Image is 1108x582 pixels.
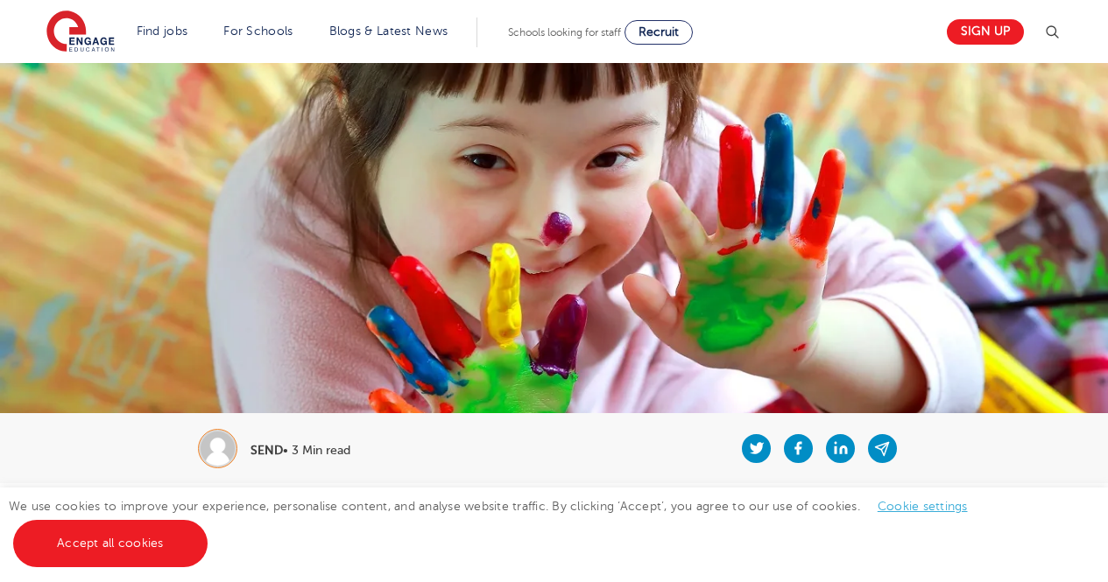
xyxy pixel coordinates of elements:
a: Sign up [947,19,1024,45]
img: Engage Education [46,11,115,54]
p: • 3 Min read [251,445,350,457]
a: For Schools [223,25,293,38]
a: Blogs & Latest News [329,25,448,38]
a: Find jobs [137,25,188,38]
span: Recruit [639,25,679,39]
a: Accept all cookies [13,520,208,567]
a: Recruit [625,20,693,45]
span: Schools looking for staff [508,26,621,39]
a: Cookie settings [878,500,968,513]
b: SEND [251,444,283,457]
span: We use cookies to improve your experience, personalise content, and analyse website traffic. By c... [9,500,985,550]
